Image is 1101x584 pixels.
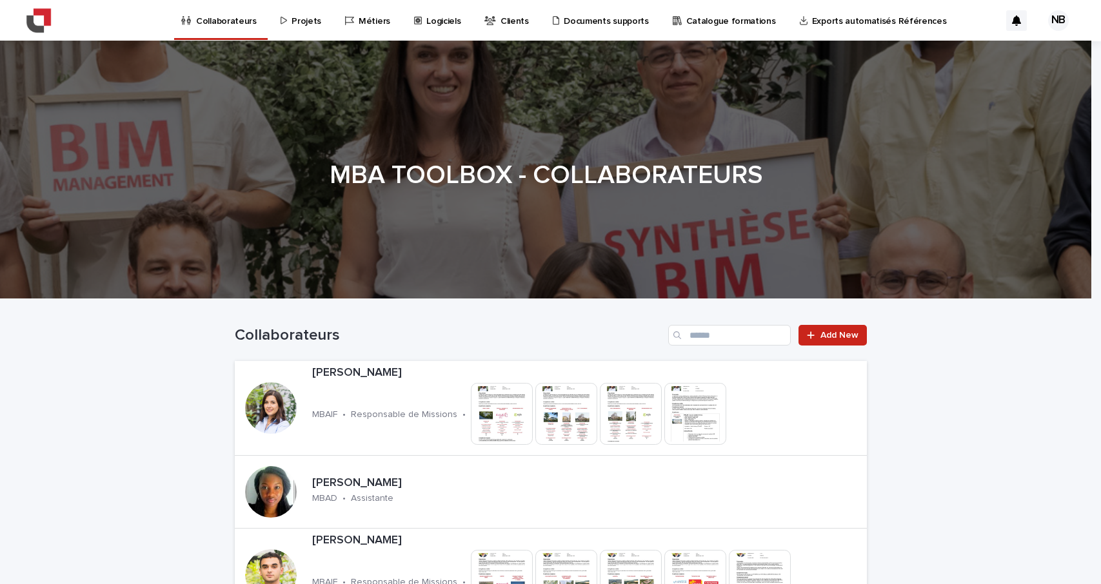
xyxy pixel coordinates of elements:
[342,409,346,420] p: •
[1048,10,1069,31] div: NB
[351,409,457,420] p: Responsable de Missions
[798,325,866,346] a: Add New
[351,493,393,504] p: Assistante
[235,456,867,529] a: [PERSON_NAME]MBAD•Assistante
[312,476,483,491] p: [PERSON_NAME]
[235,326,664,345] h1: Collaborateurs
[312,409,337,420] p: MBAIF
[462,409,466,420] p: •
[312,534,862,548] p: [PERSON_NAME]
[230,160,862,191] h1: MBA TOOLBOX - COLLABORATEURS
[312,366,818,380] p: [PERSON_NAME]
[26,8,52,34] img: YiAiwBLRm2aPEWe5IFcA
[235,361,867,456] a: [PERSON_NAME]MBAIF•Responsable de Missions•
[342,493,346,504] p: •
[312,493,337,504] p: MBAD
[820,331,858,340] span: Add New
[668,325,791,346] input: Search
